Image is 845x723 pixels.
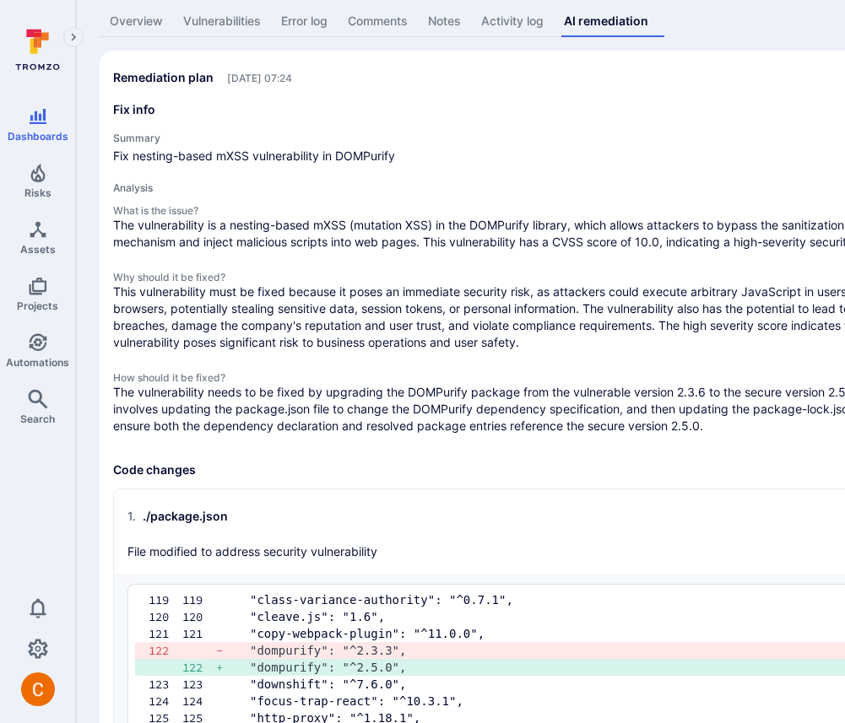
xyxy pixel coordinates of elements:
div: 124 [149,693,182,710]
div: 124 [182,693,216,710]
div: Camilo Rivera [21,672,55,706]
span: Search [20,413,55,425]
a: Overview [100,6,173,37]
span: Risks [24,186,51,199]
div: + [216,659,250,676]
span: Dashboards [8,130,68,143]
div: 120 [182,608,216,625]
div: 122 [182,659,216,676]
p: File modified to address security vulnerability [127,543,377,560]
div: 123 [182,676,216,693]
span: Only visible to Tromzo users [227,72,292,84]
a: Activity log [471,6,554,37]
a: AI remediation [554,6,658,37]
div: 121 [149,625,182,642]
button: Expand navigation menu [63,27,84,47]
span: 1 . [127,508,136,525]
div: 121 [182,625,216,642]
span: Projects [17,299,58,312]
img: ACg8ocJuq_DPPTkXyD9OlTnVLvDrpObecjcADscmEHLMiTyEnTELew=s96-c [21,672,55,706]
div: ./package.json [127,508,228,525]
div: 123 [149,676,182,693]
h2: Remediation plan [113,69,214,86]
i: Expand navigation menu [68,30,79,45]
div: 119 [149,591,182,608]
a: Notes [418,6,471,37]
div: - [216,642,250,659]
span: Automations [6,356,69,369]
div: 120 [149,608,182,625]
a: Vulnerabilities [173,6,271,37]
a: Error log [271,6,338,37]
div: 119 [182,591,216,608]
a: Comments [338,6,418,37]
div: 122 [149,642,182,659]
span: Assets [20,243,56,256]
